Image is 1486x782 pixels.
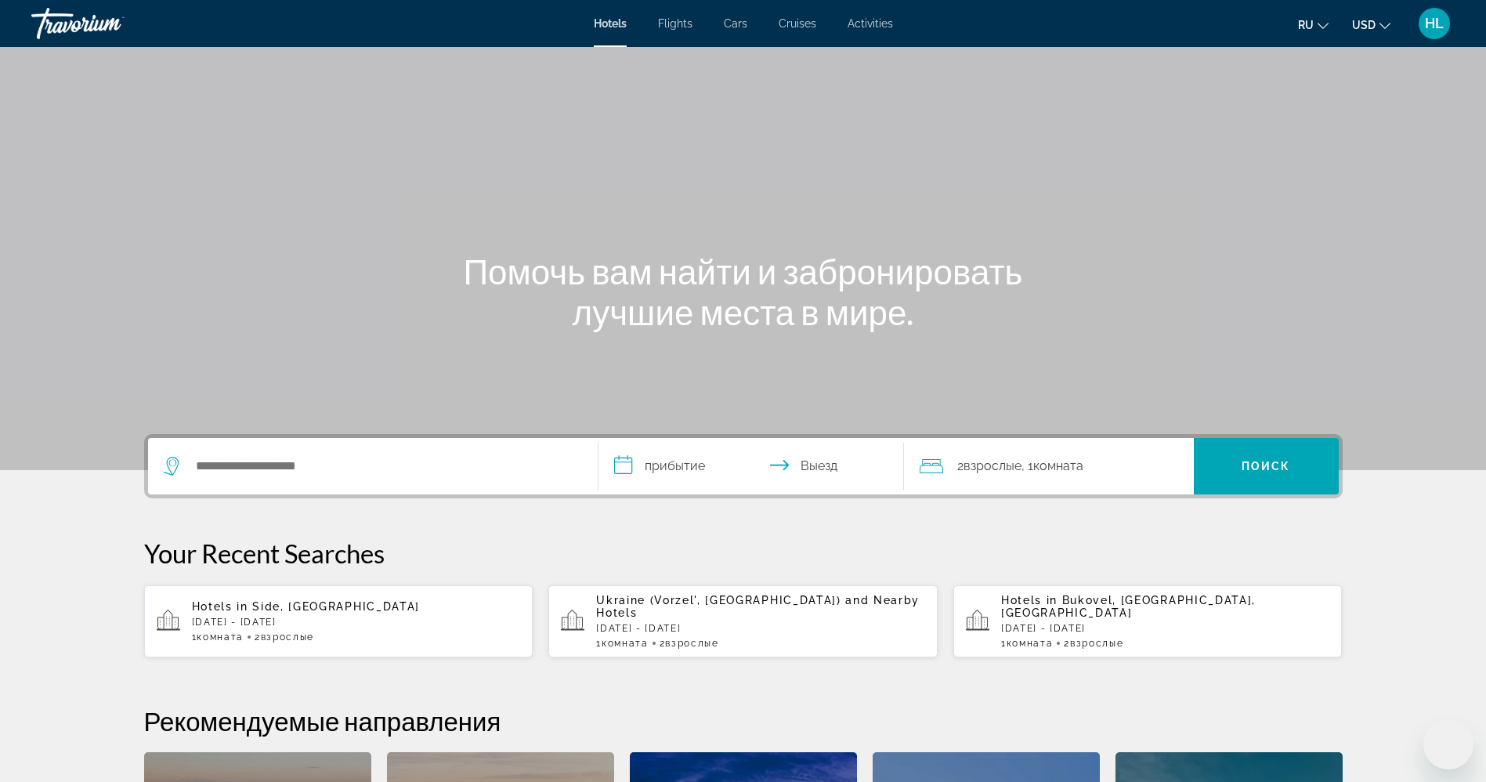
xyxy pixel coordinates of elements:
[192,600,248,613] span: Hotels in
[660,638,719,649] span: 2
[1007,638,1054,649] span: Комната
[144,585,533,658] button: Hotels in Side, [GEOGRAPHIC_DATA][DATE] - [DATE]1Комната2Взрослые
[596,594,920,619] span: and Nearby Hotels
[1033,458,1083,473] span: Комната
[1001,623,1330,634] p: [DATE] - [DATE]
[450,251,1037,332] h1: Помочь вам найти и забронировать лучшие места в мире.
[904,438,1194,494] button: Travelers: 2 adults, 0 children
[548,585,938,658] button: Ukraine (Vorzel', [GEOGRAPHIC_DATA]) and Nearby Hotels[DATE] - [DATE]1Комната2Взрослые
[1425,16,1444,31] span: HL
[148,438,1339,494] div: Search widget
[261,632,314,643] span: Взрослые
[957,455,1021,477] span: 2
[1001,638,1053,649] span: 1
[192,632,244,643] span: 1
[1194,438,1339,494] button: Search
[1352,13,1390,36] button: Change currency
[144,538,1343,569] p: Your Recent Searches
[192,617,521,628] p: [DATE] - [DATE]
[596,638,648,649] span: 1
[953,585,1343,658] button: Hotels in Bukovel, [GEOGRAPHIC_DATA], [GEOGRAPHIC_DATA][DATE] - [DATE]1Комната2Взрослые
[964,458,1021,473] span: Взрослые
[1064,638,1123,649] span: 2
[598,438,904,494] button: Select check in and out date
[1298,19,1314,31] span: ru
[252,600,420,613] span: Side, [GEOGRAPHIC_DATA]
[1298,13,1329,36] button: Change language
[1414,7,1455,40] button: User Menu
[779,17,816,30] a: Cruises
[197,632,244,643] span: Комната
[255,632,314,643] span: 2
[1423,719,1473,769] iframe: Кнопка для запуску вікна повідомлень
[848,17,893,30] a: Activities
[596,623,925,634] p: [DATE] - [DATE]
[602,638,649,649] span: Комната
[658,17,692,30] a: Flights
[31,3,188,44] a: Travorium
[144,705,1343,737] h2: Рекомендуемые направления
[1001,594,1256,619] span: Bukovel, [GEOGRAPHIC_DATA], [GEOGRAPHIC_DATA]
[596,594,841,606] span: Ukraine (Vorzel', [GEOGRAPHIC_DATA])
[594,17,627,30] a: Hotels
[1001,594,1058,606] span: Hotels in
[1070,638,1123,649] span: Взрослые
[1352,19,1376,31] span: USD
[724,17,747,30] a: Cars
[665,638,718,649] span: Взрослые
[1021,455,1083,477] span: , 1
[194,454,574,478] input: Search hotel destination
[1242,460,1291,472] span: Поиск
